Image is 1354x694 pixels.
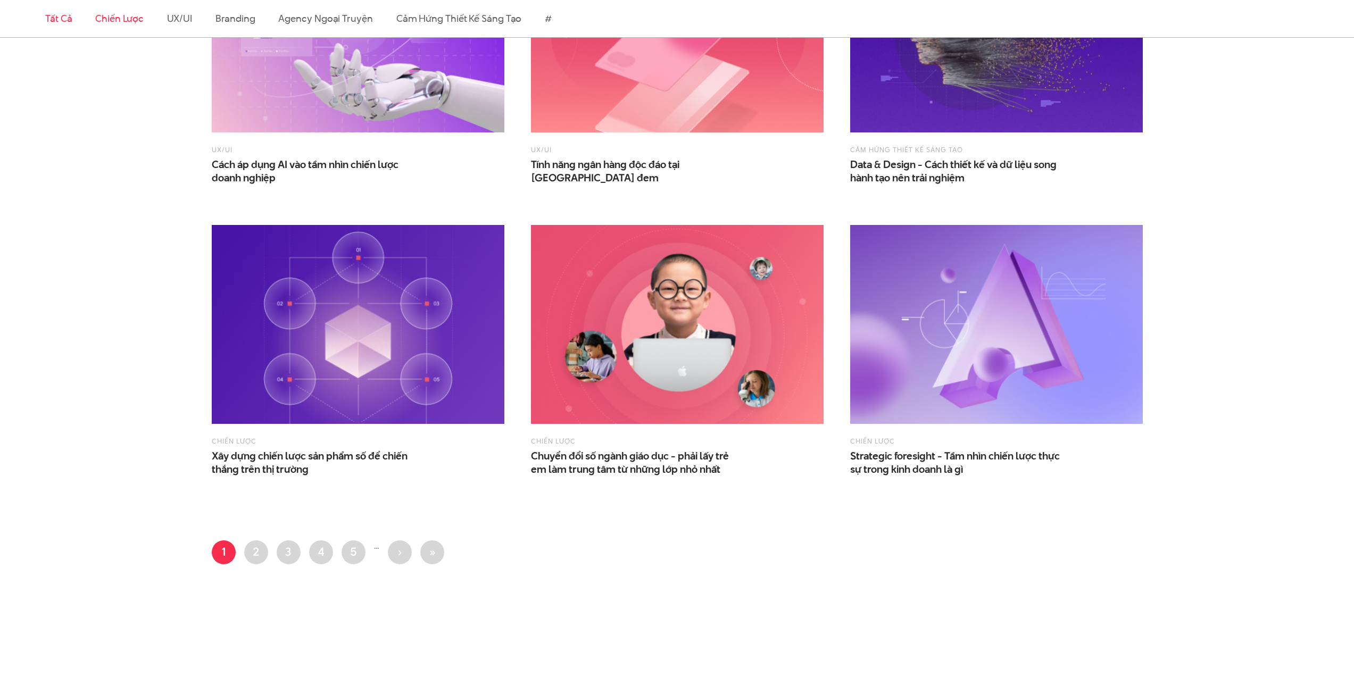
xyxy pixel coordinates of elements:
[342,540,366,564] a: 5
[531,449,744,476] span: Chuyển đổi số ngành giáo dục - phải lấy trẻ
[850,145,963,154] a: Cảm hứng thiết kế sáng tạo
[850,171,965,185] span: hành tạo nên trải nghiệm
[278,12,372,25] a: Agency ngoại truyện
[212,449,425,476] a: Xây dựng chiến lược sản phẩm số để chiếnthắng trên thị trường
[212,158,425,185] span: Cách áp dụng AI vào tầm nhìn chiến lược
[531,158,744,185] a: Tính năng ngân hàng độc đáo tại [GEOGRAPHIC_DATA] đem
[850,225,1143,424] img: Strategic foresight - Tầm nhìn chiến lược thực sự trong kinh doanh là gì
[212,145,232,154] a: UX/UI
[215,12,255,25] a: Branding
[850,449,1063,476] a: Strategic foresight - Tầm nhìn chiến lược thựcsự trong kinh doanh là gì
[850,158,1063,185] span: Data & Design - Cách thiết kế và dữ liệu song
[277,540,301,564] a: 3
[531,463,720,476] span: em làm trung tâm từ những lớp nhỏ nhất
[850,436,895,446] a: Chiến lược
[212,463,309,476] span: thắng trên thị trường
[531,225,824,424] img: Chuyển đổi số ngành giáo dục
[212,171,276,185] span: doanh nghiệp
[212,449,425,476] span: Xây dựng chiến lược sản phẩm số để chiến
[167,12,193,25] a: UX/UI
[531,145,552,154] a: UX/UI
[850,449,1063,476] span: Strategic foresight - Tầm nhìn chiến lược thực
[531,436,576,446] a: Chiến lược
[429,544,436,559] span: »
[212,158,425,185] a: Cách áp dụng AI vào tầm nhìn chiến lượcdoanh nghiệp
[531,449,744,476] a: Chuyển đổi số ngành giáo dục - phải lấy trẻem làm trung tâm từ những lớp nhỏ nhất
[309,540,333,564] a: 4
[374,540,379,551] li: …
[212,225,504,424] img: Xây dựng chiến lược sản phẩm số để chiến thắng trên thị trường
[850,158,1063,185] a: Data & Design - Cách thiết kế và dữ liệu songhành tạo nên trải nghiệm
[850,463,963,476] span: sự trong kinh doanh là gì
[396,12,522,25] a: Cảm hứng thiết kế sáng tạo
[397,544,402,559] span: ›
[244,540,268,564] a: 2
[545,12,552,25] a: #
[212,436,256,446] a: Chiến lược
